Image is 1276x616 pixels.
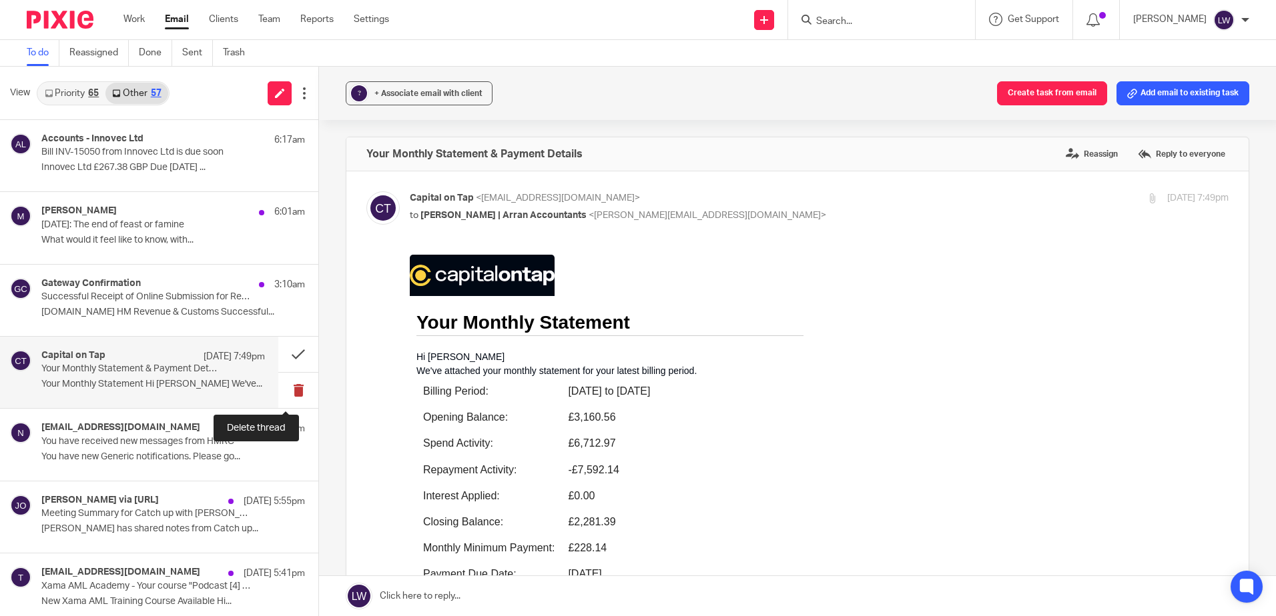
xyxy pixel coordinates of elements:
p: [PERSON_NAME] [1133,13,1207,26]
p: [DATE] 5:55pm [244,495,305,508]
p: Your Monthly Statement & Payment Details [41,363,220,375]
td: [DATE] to [DATE] [151,127,247,153]
h4: [PERSON_NAME] via [URL] [41,495,159,506]
span: View [10,86,30,100]
div: 57 [151,89,162,98]
td: £0.00 [151,231,247,257]
p: What would it feel like to know, with... [41,235,305,246]
a: Priority65 [38,83,105,104]
p: We've attached your monthly statement for your latest billing period. [7,113,394,127]
p: [DATE] 7:49pm [1167,191,1229,205]
img: svg%3E [1213,9,1235,31]
span: <[PERSON_NAME][EMAIL_ADDRESS][DOMAIN_NAME]> [589,211,826,220]
a: Other57 [105,83,168,104]
img: YouTube [104,549,125,571]
p: | | [7,524,264,536]
p: Hi [PERSON_NAME] [7,85,394,113]
p: [DATE]: The end of feast or famine [41,219,252,231]
span: [PERSON_NAME] | Arran Accountants [420,211,587,220]
p: 3:10am [274,278,305,291]
td: Interest Applied: [7,231,151,257]
p: Innovec Ltd £267.38 GBP Due [DATE] ... [41,162,305,173]
p: 6:01am [274,205,305,219]
a: Settings [354,13,389,26]
p: If you have any questions please give us a call on [PHONE_NUMBER]. [7,378,394,392]
input: Search [815,16,935,28]
td: Monthly Minimum Payment: [7,283,151,309]
img: Facebook [56,549,77,571]
label: Reassign [1062,144,1121,164]
td: Capital on Tap [7,433,75,445]
img: svg%3E [10,205,31,227]
img: Pixie [27,11,93,29]
a: Work [123,13,145,26]
td: -£7,592.14 [151,205,247,231]
p: [DATE] 7:49pm [204,350,265,363]
span: Get Support [1008,15,1059,24]
h4: Accounts - Innovec Ltd [41,133,143,145]
span: to [410,211,418,220]
td: Opening Balance: [7,153,151,179]
span: Capital on Tap [410,193,474,203]
p: New Xama AML Training Course Available Hi... [41,596,305,607]
h4: [EMAIL_ADDRESS][DOMAIN_NAME] [41,567,200,578]
a: 020 8962 7401 [7,525,60,535]
a: Trash [223,40,255,66]
h4: [PERSON_NAME] [41,205,117,217]
h4: Capital on Tap [41,350,105,361]
p: Log in to your online account or mobile app to view your transactions and statements, update your... [7,336,394,378]
img: svg%3E [10,567,31,588]
div: 65 [88,89,99,98]
p: Meeting Summary for Catch up with [PERSON_NAME] [41,508,252,519]
a: Sent [182,40,213,66]
button: Add email to existing task [1116,81,1249,105]
label: Reply to everyone [1135,144,1229,164]
td: Payment Due Date: [7,309,151,335]
td: £2,281.39 [151,257,247,283]
td: £3,160.56 [151,153,247,179]
td: Best wishes, [7,420,75,433]
a: Done [139,40,172,66]
h4: [EMAIL_ADDRESS][DOMAIN_NAME] [41,422,200,433]
img: Instagram [32,549,53,571]
img: Twitter [80,549,101,571]
a: Reassigned [69,40,129,66]
p: Please do not cancel your mandate with your bank, as you will not be able to use your account. [7,392,394,420]
td: £6,712.97 [151,179,247,205]
td: Repayment Activity: [7,205,151,231]
p: [DATE] 5:41pm [244,567,305,580]
h4: Your Monthly Statement & Payment Details [366,147,583,161]
h4: Gateway Confirmation [41,278,141,289]
img: svg%3E [10,278,31,299]
td: Closing Balance: [7,257,151,283]
span: <[EMAIL_ADDRESS][DOMAIN_NAME]> [476,193,640,203]
img: svg%3E [10,350,31,371]
img: svg%3E [366,191,400,225]
td: £228.14 [151,283,247,309]
p: Your Monthly Statement [7,58,394,84]
p: Bill INV-15050 from Innovec Ltd is due soon [41,147,252,158]
p: 6:17am [274,133,305,147]
a: Clients [209,13,238,26]
p: [DATE] 6:34pm [244,422,305,435]
a: Reports [300,13,334,26]
img: svg%3E [10,133,31,155]
a: [DOMAIN_NAME] [200,525,264,535]
a: Email [165,13,189,26]
p: [DOMAIN_NAME] HM Revenue & Customs Successful... [41,307,305,318]
td: Spend Activity: [7,179,151,205]
button: ? + Associate email with client [346,81,493,105]
p: Your Monthly Statement Hi [PERSON_NAME] We've... [41,379,265,390]
img: svg%3E [10,422,31,443]
p: Xama AML Academy - Your course "Podcast [4] - Software and fraud prevention - with [PERSON_NAME]"... [41,581,252,592]
p: Successful Receipt of Online Submission for Reference 961/2438619 [41,291,252,303]
span: + Associate email with client [374,89,483,97]
td: [DATE] [151,309,247,335]
p: You have new Generic notifications. Please go... [41,451,305,463]
a: Login [13,463,84,489]
button: Create task from email [997,81,1107,105]
img: LinkedIn [8,549,29,571]
p: You have received new messages from HMRC [41,436,252,447]
a: To do [27,40,59,66]
a: [EMAIL_ADDRESS][DOMAIN_NAME] [62,525,198,535]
